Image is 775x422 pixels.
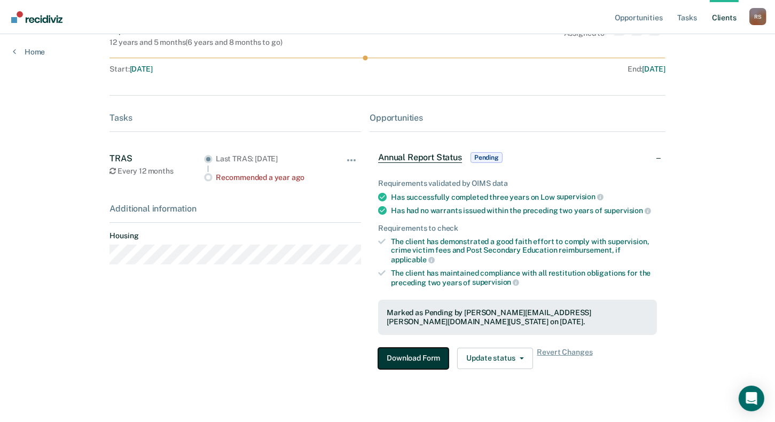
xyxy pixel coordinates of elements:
a: Home [13,47,45,57]
span: [DATE] [642,65,665,73]
div: Opportunities [370,113,665,123]
div: Requirements validated by OIMS data [378,179,656,188]
span: Annual Report Status [378,152,462,163]
span: applicable [391,255,434,264]
div: Start : [109,65,388,74]
div: The client has maintained compliance with all restitution obligations for the preceding two years of [391,269,656,287]
div: Has had no warrants issued within the preceding two years of [391,206,656,215]
div: Assigned to [564,27,666,47]
div: Last TRAS: [DATE] [216,154,330,163]
span: supervision [604,206,651,215]
div: R S [749,8,766,25]
div: Marked as Pending by [PERSON_NAME][EMAIL_ADDRESS][PERSON_NAME][DOMAIN_NAME][US_STATE] on [DATE]. [387,308,648,326]
span: [DATE] [130,65,153,73]
dt: Housing [109,231,361,240]
div: TRAS [109,153,204,163]
div: End : [392,65,665,74]
span: supervision [557,192,604,201]
button: Profile dropdown button [749,8,766,25]
img: Recidiviz [11,11,62,23]
a: Navigate to form link [378,348,453,369]
div: Every 12 months [109,167,204,176]
button: Update status [457,348,533,369]
div: The client has demonstrated a good faith effort to comply with supervision, crime victim fees and... [391,237,656,264]
div: Annual Report StatusPending [370,140,665,175]
div: Tasks [109,113,361,123]
span: supervision [472,278,519,286]
div: Has successfully completed three years on Low [391,192,656,202]
div: Open Intercom Messenger [739,386,764,411]
span: Pending [471,152,503,163]
div: Requirements to check [378,224,656,233]
span: Revert Changes [537,348,593,369]
div: Recommended a year ago [216,173,330,182]
div: 12 years and 5 months ( 6 years and 8 months to go ) [109,38,282,47]
button: Download Form [378,348,449,369]
div: Additional information [109,204,361,214]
